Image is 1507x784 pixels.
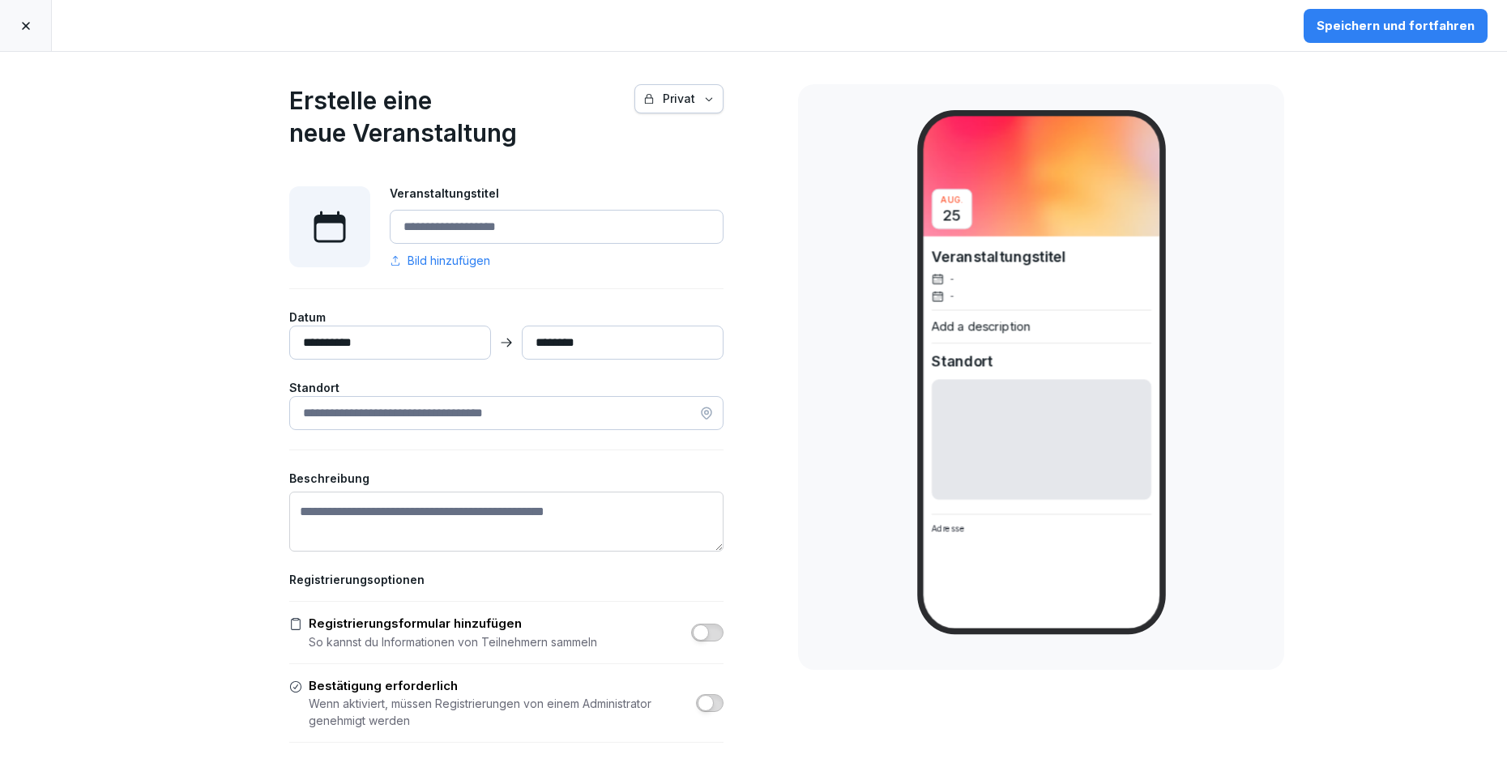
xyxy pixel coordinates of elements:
[289,310,326,324] span: Datum
[932,246,1151,268] h2: Veranstaltungstitel
[950,290,953,303] p: -
[932,522,1151,535] p: Adresse
[289,470,724,487] label: Beschreibung
[309,633,597,650] p: So kannst du Informationen von Teilnehmern sammeln
[408,252,490,269] span: Bild hinzufügen
[923,116,1159,236] img: event-placeholder-image.png
[289,571,724,588] p: Registrierungsoptionen
[932,317,1151,335] p: Add a description
[309,677,689,696] p: Bestätigung erforderlich
[309,615,597,633] p: Registrierungsformular hinzufügen
[940,194,963,206] p: Aug.
[1304,9,1488,43] button: Speichern und fortfahren
[643,90,715,108] div: Privat
[309,695,689,729] p: Wenn aktiviert, müssen Registrierungen von einem Administrator genehmigt werden
[932,351,1151,373] h2: Standort
[289,381,339,394] span: Standort
[950,272,953,285] p: -
[943,207,961,224] p: 25
[1317,17,1475,35] div: Speichern und fortfahren
[289,84,626,149] h1: Erstelle eine neue Veranstaltung
[390,186,499,200] span: Veranstaltungstitel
